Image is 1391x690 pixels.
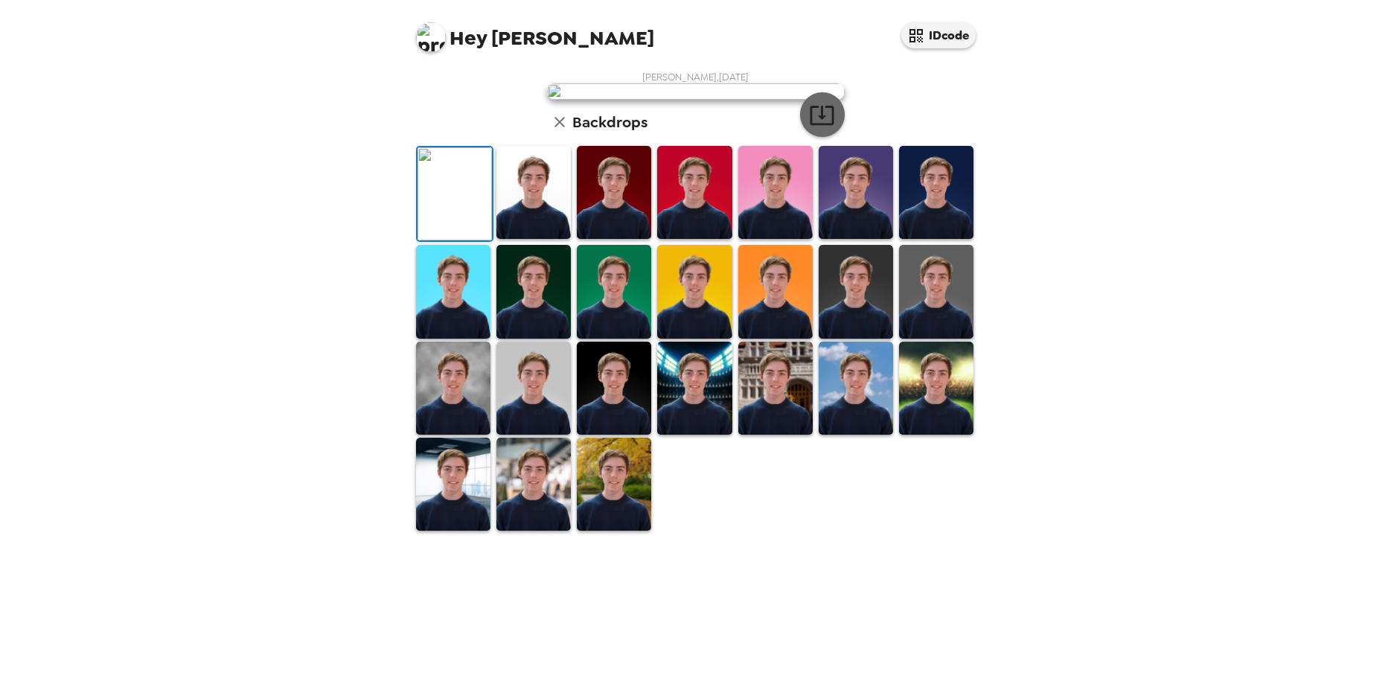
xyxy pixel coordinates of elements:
[572,110,647,134] h6: Backdrops
[416,22,446,52] img: profile pic
[547,83,845,100] img: user
[901,22,976,48] button: IDcode
[450,25,487,51] span: Hey
[642,71,749,83] span: [PERSON_NAME] , [DATE]
[416,15,654,48] span: [PERSON_NAME]
[418,147,492,240] img: Original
